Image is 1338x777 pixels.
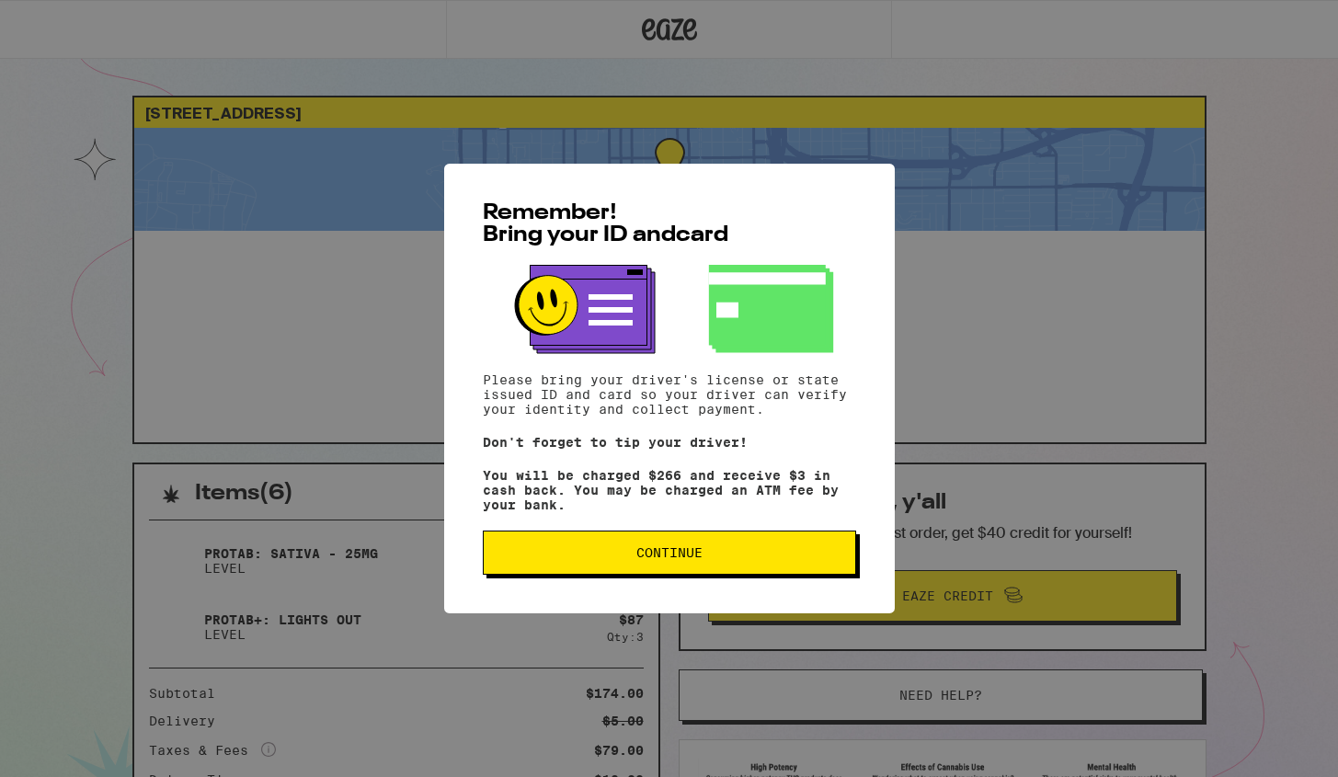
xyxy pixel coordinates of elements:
[483,531,856,575] button: Continue
[483,468,856,512] p: You will be charged $266 and receive $3 in cash back. You may be charged an ATM fee by your bank.
[483,372,856,417] p: Please bring your driver's license or state issued ID and card so your driver can verify your ide...
[483,435,856,450] p: Don't forget to tip your driver!
[483,202,728,246] span: Remember! Bring your ID and card
[636,546,703,559] span: Continue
